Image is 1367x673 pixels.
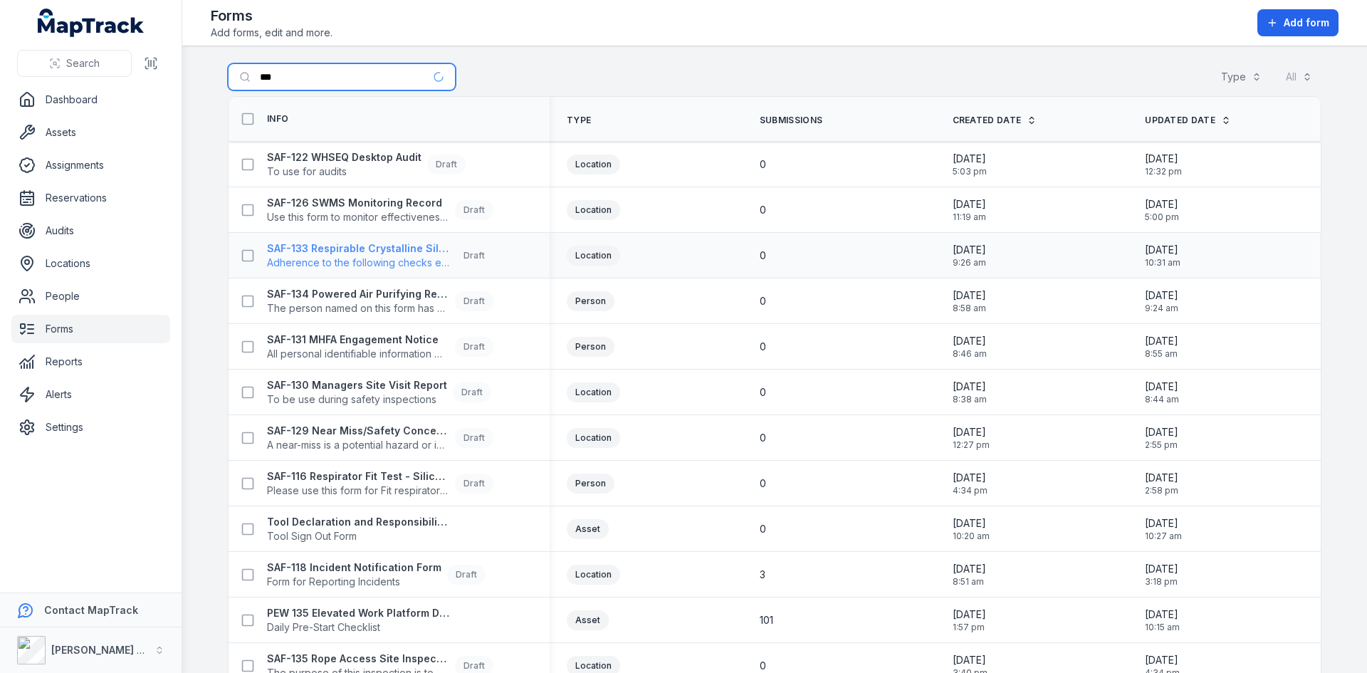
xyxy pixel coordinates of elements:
[267,256,449,270] span: Adherence to the following checks ensure that the proposed works are in accordance with "The Work...
[953,197,986,223] time: 9/11/2025, 11:19:56 AM
[267,241,449,256] strong: SAF-133 Respirable Crystalline Silica Site Inspection Checklist
[567,291,614,311] div: Person
[11,282,170,311] a: People
[1145,425,1178,439] span: [DATE]
[1277,63,1321,90] button: All
[760,568,765,582] span: 3
[953,516,990,531] span: [DATE]
[267,150,421,165] strong: SAF-122 WHSEQ Desktop Audit
[567,428,620,448] div: Location
[267,529,449,543] span: Tool Sign Out Form
[953,607,986,633] time: 7/23/2025, 1:57:27 PM
[1145,303,1178,314] span: 9:24 am
[267,113,288,125] span: Info
[1145,576,1178,588] span: 3:18 pm
[1145,348,1178,360] span: 8:55 am
[1145,212,1179,223] span: 5:00 pm
[1145,471,1178,496] time: 9/10/2025, 2:58:33 PM
[760,659,766,673] span: 0
[267,515,449,543] a: Tool Declaration and Responsibility AcknowledgementTool Sign Out Form
[427,155,466,174] div: Draft
[267,333,449,347] strong: SAF-131 MHFA Engagement Notice
[267,301,449,315] span: The person named on this form has been issued a Powered Air Purifying Respirator (PAPR) to form p...
[267,196,493,224] a: SAF-126 SWMS Monitoring RecordUse this form to monitor effectiveness of SWMSDraft
[1145,288,1178,303] span: [DATE]
[953,485,988,496] span: 4:34 pm
[267,484,449,498] span: Please use this form for Fit respiratory test declaration
[11,184,170,212] a: Reservations
[267,165,421,179] span: To use for audits
[953,288,986,314] time: 9/11/2025, 8:58:12 AM
[267,287,493,315] a: SAF-134 Powered Air Purifying Respirators (PAPR) IssueThe person named on this form has been issu...
[267,196,449,210] strong: SAF-126 SWMS Monitoring Record
[567,519,609,539] div: Asset
[11,151,170,179] a: Assignments
[1145,562,1178,588] time: 9/10/2025, 3:18:10 PM
[267,424,493,452] a: SAF-129 Near Miss/Safety Concern/Environmental Concern FormA near-miss is a potential hazard or i...
[567,610,609,630] div: Asset
[17,50,132,77] button: Search
[1145,425,1178,451] time: 9/10/2025, 2:55:59 PM
[567,155,620,174] div: Location
[1145,562,1178,576] span: [DATE]
[1145,334,1178,360] time: 9/11/2025, 8:55:50 AM
[953,243,986,257] span: [DATE]
[1145,115,1215,126] span: Updated Date
[953,380,987,405] time: 9/11/2025, 8:38:50 AM
[267,560,486,589] a: SAF-118 Incident Notification FormForm for Reporting IncidentsDraft
[567,246,620,266] div: Location
[455,337,493,357] div: Draft
[11,216,170,245] a: Audits
[1212,63,1271,90] button: Type
[567,382,620,402] div: Location
[1257,9,1339,36] button: Add form
[1145,471,1178,485] span: [DATE]
[267,241,493,270] a: SAF-133 Respirable Crystalline Silica Site Inspection ChecklistAdherence to the following checks ...
[760,294,766,308] span: 0
[1145,197,1179,212] span: [DATE]
[953,471,988,485] span: [DATE]
[1145,380,1179,394] span: [DATE]
[1145,243,1180,268] time: 9/11/2025, 10:31:56 AM
[267,333,493,361] a: SAF-131 MHFA Engagement NoticeAll personal identifiable information must be anonymised. This form...
[267,606,449,620] strong: PEW 135 Elevated Work Platform Daily Pre-Start Checklist
[760,340,766,354] span: 0
[953,243,986,268] time: 9/11/2025, 9:26:50 AM
[1145,394,1179,405] span: 8:44 am
[1284,16,1329,30] span: Add form
[760,522,766,536] span: 0
[1145,152,1182,177] time: 9/15/2025, 12:32:37 PM
[567,565,620,585] div: Location
[953,562,986,588] time: 8/14/2025, 8:51:45 AM
[1145,516,1182,531] span: [DATE]
[953,425,990,451] time: 9/10/2025, 12:27:35 PM
[267,150,466,179] a: SAF-122 WHSEQ Desktop AuditTo use for auditsDraft
[1145,115,1231,126] a: Updated Date
[953,562,986,576] span: [DATE]
[267,424,449,438] strong: SAF-129 Near Miss/Safety Concern/Environmental Concern Form
[453,382,491,402] div: Draft
[760,385,766,400] span: 0
[953,115,1037,126] a: Created Date
[760,203,766,217] span: 0
[567,474,614,494] div: Person
[1145,152,1182,166] span: [DATE]
[953,257,986,268] span: 9:26 am
[267,515,449,529] strong: Tool Declaration and Responsibility Acknowledgement
[953,576,986,588] span: 8:51 am
[267,469,449,484] strong: SAF-116 Respirator Fit Test - Silica and Asbestos Awareness
[953,425,990,439] span: [DATE]
[11,315,170,343] a: Forms
[267,438,449,452] span: A near-miss is a potential hazard or incident in which no property was damaged and no personal in...
[11,413,170,442] a: Settings
[455,474,493,494] div: Draft
[267,560,441,575] strong: SAF-118 Incident Notification Form
[567,115,591,126] span: Type
[953,334,987,360] time: 9/11/2025, 8:46:46 AM
[267,392,447,407] span: To be use during safety inspections
[760,431,766,445] span: 0
[11,348,170,376] a: Reports
[1145,334,1178,348] span: [DATE]
[953,166,987,177] span: 5:03 pm
[1145,653,1180,667] span: [DATE]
